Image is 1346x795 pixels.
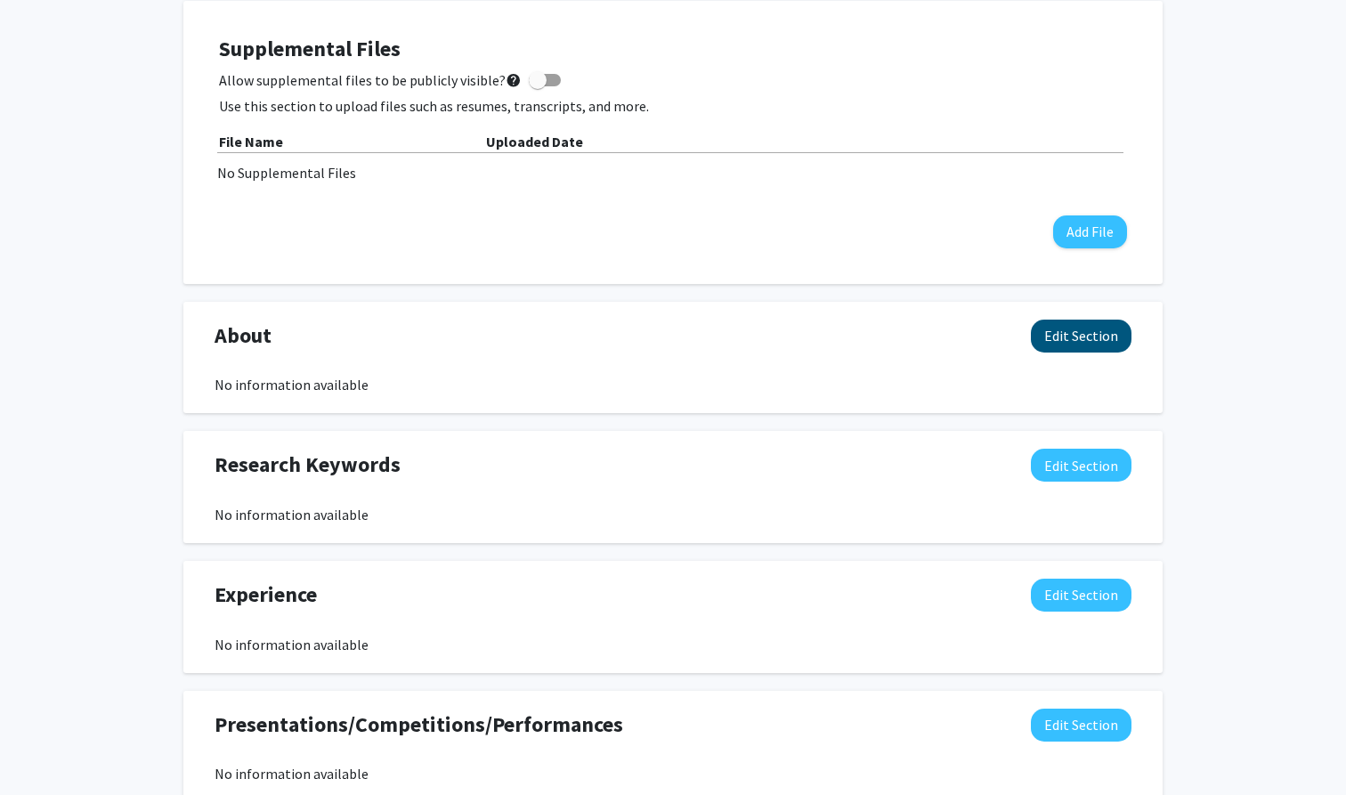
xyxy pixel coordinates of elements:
[215,449,401,481] span: Research Keywords
[219,69,522,91] span: Allow supplemental files to be publicly visible?
[1031,709,1131,742] button: Edit Presentations/Competitions/Performances
[506,69,522,91] mat-icon: help
[219,133,283,150] b: File Name
[1031,579,1131,612] button: Edit Experience
[215,763,1131,784] div: No information available
[215,709,623,741] span: Presentations/Competitions/Performances
[1053,215,1127,248] button: Add File
[217,162,1129,183] div: No Supplemental Files
[215,374,1131,395] div: No information available
[486,133,583,150] b: Uploaded Date
[215,504,1131,525] div: No information available
[13,715,76,782] iframe: Chat
[215,634,1131,655] div: No information available
[1031,320,1131,353] button: Edit About
[215,320,272,352] span: About
[1031,449,1131,482] button: Edit Research Keywords
[215,579,317,611] span: Experience
[219,37,1127,62] h4: Supplemental Files
[219,95,1127,117] p: Use this section to upload files such as resumes, transcripts, and more.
